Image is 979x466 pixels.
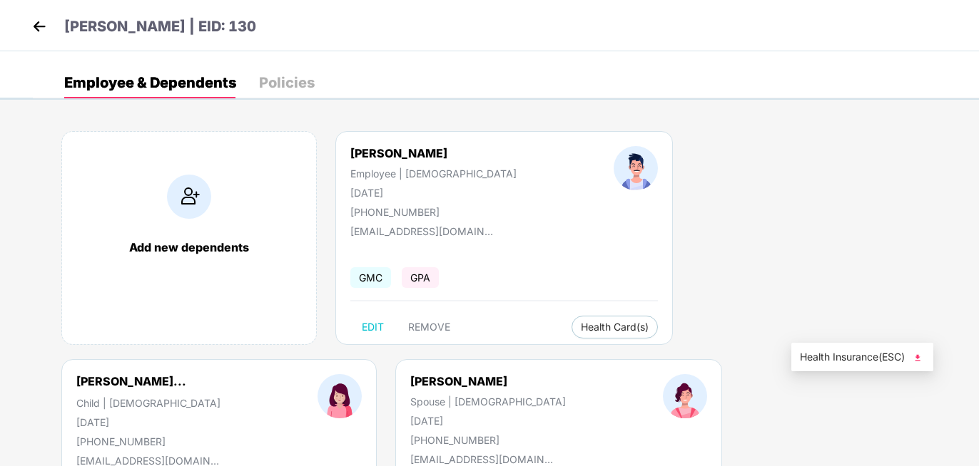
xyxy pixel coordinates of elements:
img: profileImage [663,374,707,418]
span: Health Insurance(ESC) [800,349,925,365]
div: Add new dependents [76,240,302,254]
img: profileImage [318,374,362,418]
span: Health Card(s) [581,323,649,331]
div: [PHONE_NUMBER] [350,206,517,218]
div: [DATE] [76,416,220,428]
span: GMC [350,267,391,288]
div: Employee & Dependents [64,76,236,90]
img: svg+xml;base64,PHN2ZyB4bWxucz0iaHR0cDovL3d3dy53My5vcmcvMjAwMC9zdmciIHhtbG5zOnhsaW5rPSJodHRwOi8vd3... [910,351,925,365]
div: [EMAIL_ADDRESS][DOMAIN_NAME] [350,225,493,237]
img: profileImage [614,146,658,190]
div: [PHONE_NUMBER] [410,434,566,446]
div: [EMAIL_ADDRESS][DOMAIN_NAME] [410,453,553,465]
div: Child | [DEMOGRAPHIC_DATA] [76,397,220,409]
span: EDIT [362,321,384,333]
div: [PERSON_NAME]... [76,374,186,388]
div: [DATE] [350,187,517,199]
img: back [29,16,50,37]
div: [PERSON_NAME] [350,146,517,160]
div: Employee | [DEMOGRAPHIC_DATA] [350,167,517,180]
button: Health Card(s) [572,316,658,338]
button: REMOVE [397,316,462,338]
p: [PERSON_NAME] | EID: 130 [64,16,256,38]
img: addIcon [167,175,211,219]
span: GPA [402,267,439,288]
div: [DATE] [410,415,566,427]
div: [PERSON_NAME] [410,374,566,388]
div: [PHONE_NUMBER] [76,435,220,447]
div: Policies [259,76,315,90]
span: REMOVE [408,321,450,333]
div: Spouse | [DEMOGRAPHIC_DATA] [410,395,566,408]
button: EDIT [350,316,395,338]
